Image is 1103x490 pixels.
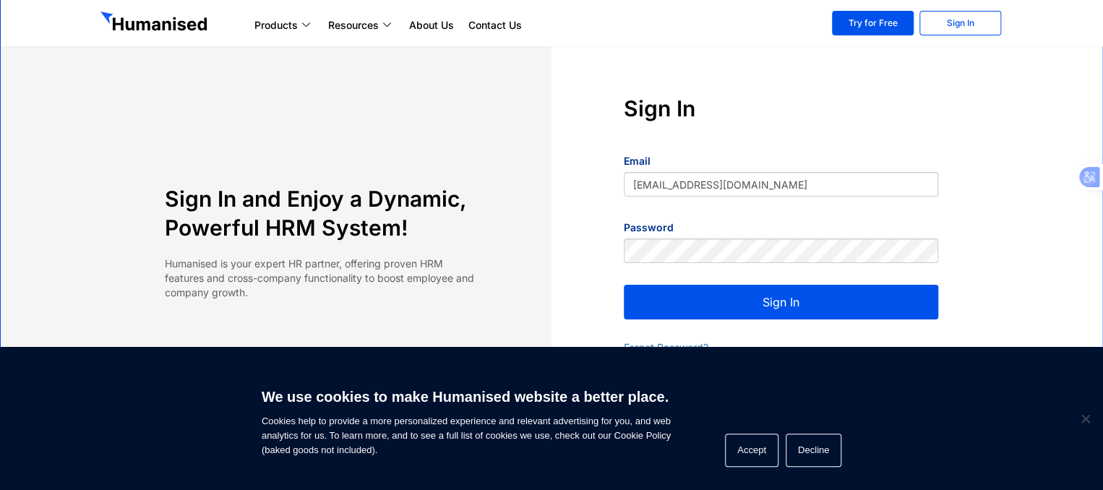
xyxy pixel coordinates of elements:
h4: Sign In [624,94,938,123]
h4: Sign In and Enjoy a Dynamic, Powerful HRM System! [165,184,479,242]
span: Decline [1078,411,1092,426]
a: Products [247,17,321,34]
span: Cookies help to provide a more personalized experience and relevant advertising for you, and web ... [262,379,671,457]
a: Try for Free [832,11,914,35]
input: yourname@mail.com [624,172,938,197]
button: Accept [725,434,778,467]
img: GetHumanised Logo [100,12,210,35]
h6: We use cookies to make Humanised website a better place. [262,387,671,407]
label: Email [624,154,651,168]
button: Decline [786,434,841,467]
a: Forgot Password? [624,341,708,353]
a: About Us [402,17,461,34]
label: Password [624,220,674,235]
a: Resources [321,17,402,34]
p: Humanised is your expert HR partner, offering proven HRM features and cross-company functionality... [165,257,479,300]
a: Sign In [919,11,1001,35]
a: Contact Us [461,17,529,34]
button: Sign In [624,285,938,319]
